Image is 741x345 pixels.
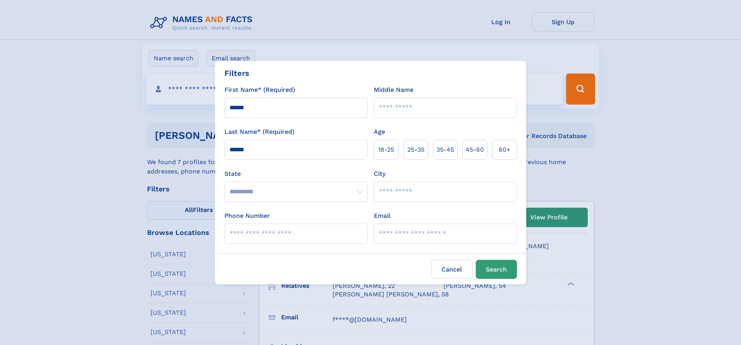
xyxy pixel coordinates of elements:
[224,127,294,137] label: Last Name* (Required)
[431,260,473,279] label: Cancel
[374,85,413,95] label: Middle Name
[224,169,368,179] label: State
[374,211,391,221] label: Email
[378,145,394,154] span: 18‑25
[374,169,385,179] label: City
[374,127,385,137] label: Age
[224,211,270,221] label: Phone Number
[499,145,510,154] span: 60+
[224,67,249,79] div: Filters
[436,145,454,154] span: 35‑45
[466,145,484,154] span: 45‑60
[476,260,517,279] button: Search
[407,145,424,154] span: 25‑35
[224,85,295,95] label: First Name* (Required)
